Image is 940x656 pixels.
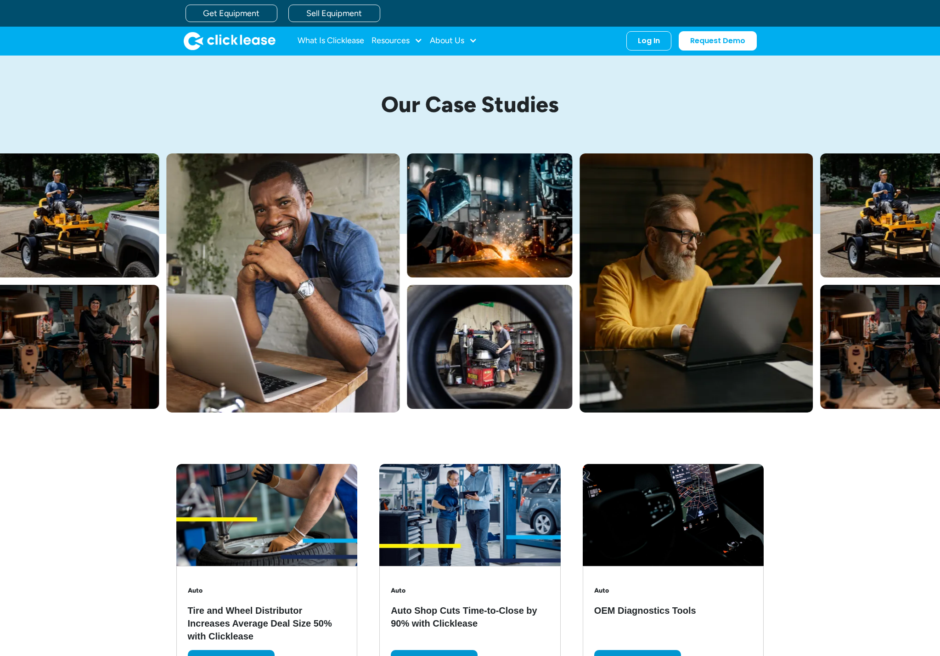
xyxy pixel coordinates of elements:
h3: Auto [391,587,549,595]
div: Log In [638,36,660,45]
a: Sell Equipment [288,5,380,22]
img: Bearded man in yellow sweter typing on his laptop while sitting at his desk [580,153,813,413]
div: About Us [430,32,477,50]
h3: Tire and Wheel Distributor Increases Average Deal Size 50% with Clicklease [188,604,346,643]
img: Clicklease logo [184,32,276,50]
h3: Auto Shop Cuts Time-to-Close by 90% with Clicklease [391,604,549,630]
a: Get Equipment [186,5,277,22]
img: A smiling man in a blue shirt and apron leaning over a table with a laptop [166,153,400,413]
a: Request Demo [679,31,757,51]
a: home [184,32,276,50]
h1: Our Case Studies [254,92,686,117]
img: A welder in a large mask working on a large pipe [407,153,572,277]
div: Resources [371,32,422,50]
img: A man fitting a new tire on a rim [407,285,572,409]
a: What Is Clicklease [298,32,364,50]
h3: OEM Diagnostics Tools [594,604,696,617]
h3: Auto [594,587,696,595]
h3: Auto [188,587,346,595]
